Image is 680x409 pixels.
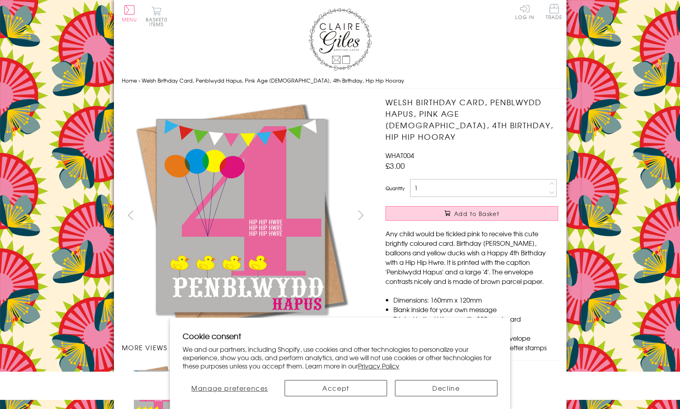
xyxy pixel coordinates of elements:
[183,345,497,370] p: We and our partners, including Shopify, use cookies and other technologies to personalize your ex...
[122,206,140,224] button: prev
[146,6,168,27] button: Basket0 items
[385,185,405,192] label: Quantity
[393,314,558,324] li: Printed in the U.K on quality 350gsm board
[393,295,558,305] li: Dimensions: 160mm x 120mm
[122,16,137,23] span: Menu
[546,4,562,21] a: Trade
[122,73,559,89] nav: breadcrumbs
[142,77,404,84] span: Welsh Birthday Card, Penblwydd Hapus, Pink Age [DEMOGRAPHIC_DATA], 4th Birthday, Hip Hip Hooray
[191,383,268,393] span: Manage preferences
[358,361,399,370] a: Privacy Policy
[149,16,168,28] span: 0 items
[122,77,137,84] a: Home
[385,229,558,286] p: Any child would be tickled pink to receive this cute brightly coloured card. Birthday [PERSON_NAM...
[183,330,497,341] h2: Cookie consent
[393,305,558,314] li: Blank inside for your own message
[546,4,562,19] span: Trade
[515,4,534,19] a: Log In
[385,206,558,221] button: Add to Basket
[122,5,137,22] button: Menu
[183,380,277,396] button: Manage preferences
[308,8,372,71] img: Claire Giles Greetings Cards
[385,160,405,171] span: £3.00
[352,206,370,224] button: next
[385,96,558,142] h1: Welsh Birthday Card, Penblwydd Hapus, Pink Age [DEMOGRAPHIC_DATA], 4th Birthday, Hip Hip Hooray
[454,210,499,218] span: Add to Basket
[285,380,387,396] button: Accept
[139,77,140,84] span: ›
[122,96,360,335] img: Welsh Birthday Card, Penblwydd Hapus, Pink Age 4, 4th Birthday, Hip Hip Hooray
[395,380,497,396] button: Decline
[122,343,370,352] h3: More views
[385,150,414,160] span: WHAT004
